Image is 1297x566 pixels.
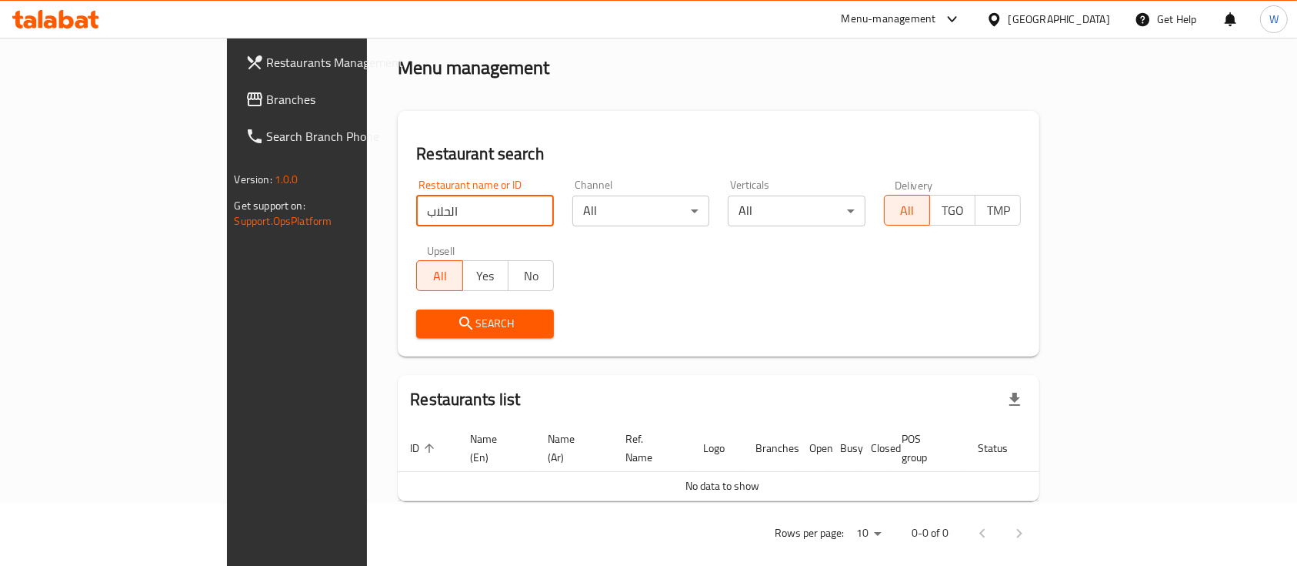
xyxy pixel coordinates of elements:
[975,195,1021,226] button: TMP
[416,142,1021,166] h2: Restaurant search
[515,265,548,287] span: No
[423,265,456,287] span: All
[859,425,889,472] th: Closed
[895,179,933,190] label: Delivery
[410,439,439,457] span: ID
[398,425,1099,501] table: enhanced table
[996,381,1033,418] div: Export file
[235,169,272,189] span: Version:
[235,196,305,216] span: Get support on:
[743,425,797,472] th: Branches
[416,260,462,291] button: All
[691,425,743,472] th: Logo
[233,44,444,81] a: Restaurants Management
[410,388,520,411] h2: Restaurants list
[508,260,554,291] button: No
[235,211,332,231] a: Support.OpsPlatform
[728,196,865,226] div: All
[470,430,517,467] span: Name (En)
[978,439,1028,457] span: Status
[233,81,444,118] a: Branches
[233,118,444,155] a: Search Branch Phone
[398,55,549,80] h2: Menu management
[929,195,975,226] button: TGO
[982,199,1015,222] span: TMP
[267,53,432,72] span: Restaurants Management
[1269,11,1279,28] span: W
[275,169,298,189] span: 1.0.0
[548,430,595,467] span: Name (Ar)
[1009,11,1110,28] div: [GEOGRAPHIC_DATA]
[775,524,844,543] p: Rows per page:
[828,425,859,472] th: Busy
[416,196,554,226] input: Search for restaurant name or ID..
[936,199,969,222] span: TGO
[469,265,502,287] span: Yes
[902,430,947,467] span: POS group
[685,476,759,496] span: No data to show
[462,260,508,291] button: Yes
[850,522,887,545] div: Rows per page:
[416,310,554,338] button: Search
[797,425,828,472] th: Open
[842,10,936,28] div: Menu-management
[912,524,949,543] p: 0-0 of 0
[428,314,542,333] span: Search
[267,127,432,146] span: Search Branch Phone
[891,199,924,222] span: All
[267,90,432,109] span: Branches
[884,195,930,226] button: All
[427,245,455,256] label: Upsell
[572,196,710,226] div: All
[625,430,672,467] span: Ref. Name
